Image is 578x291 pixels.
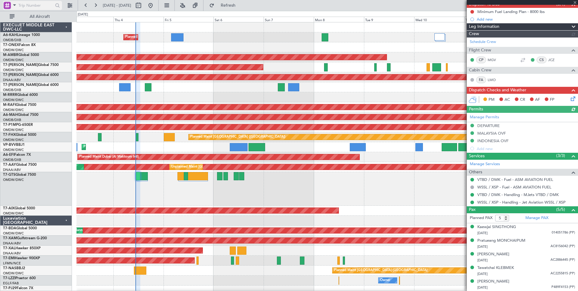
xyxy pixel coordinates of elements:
div: Minimum Fuel Landing Plan - 8000 lbs [477,9,545,14]
span: T7-PJ29 [3,286,17,290]
div: Mon 8 [314,17,364,22]
div: Wed 3 [63,17,113,22]
span: PM [489,97,495,103]
a: T7-PJ29Falcon 7X [3,286,33,290]
a: OMDW/DWC [3,271,24,276]
a: T7-XALHawker 850XP [3,247,41,250]
a: M-RRRRGlobal 6000 [3,93,38,97]
a: A6-KAHLineage 1000 [3,33,40,37]
span: T7-ONEX [3,43,19,47]
span: T7-XAM [3,237,17,240]
a: OMDW/DWC [3,48,24,52]
a: T7-ONEXFalcon 8X [3,43,36,47]
a: T7-EMIHawker 900XP [3,257,40,260]
span: Pax [469,206,476,213]
span: [DATE] [477,244,488,249]
a: WSSL / XSP - Handling - Jet Aviation WSSL / XSP [477,200,566,205]
a: WSSL / XSP - Fuel - ASM AVIATION FUEL [477,185,551,190]
span: FP [550,97,554,103]
span: 014051786 (PP) [552,230,575,235]
a: OMDW/DWC [3,231,24,236]
a: T7-AIXGlobal 5000 [3,207,35,210]
span: Refresh [216,3,241,8]
span: (5/5) [556,206,565,213]
div: Tawatchai KLEBMEK [477,265,514,271]
div: Sat 6 [213,17,264,22]
a: OMDB/DXB [3,118,21,122]
span: A6-MAH [3,113,18,117]
a: T7-P1MPG-650ER [3,123,33,127]
a: T7-[PERSON_NAME]Global 6000 [3,83,59,87]
a: T7-[PERSON_NAME]Global 7500 [3,63,59,67]
a: OMDW/DWC [3,108,24,112]
a: M-RAFIGlobal 7500 [3,103,36,107]
span: T7-NAS [3,266,16,270]
a: DNAA/ABV [3,78,21,82]
span: T7-[PERSON_NAME] [3,73,38,77]
span: CR [520,97,525,103]
span: All Aircraft [16,15,64,19]
a: Manage PAX [525,215,548,221]
a: VP-BVVBBJ1 [3,143,25,147]
div: Wed 10 [414,17,464,22]
span: AC [505,97,510,103]
span: AC2886445 (PP) [550,257,575,263]
div: Kaewjai SINGTHONG [477,224,516,230]
span: T7-XAL [3,247,15,250]
div: [PERSON_NAME] [477,251,509,257]
a: DNAA/ABV [3,251,21,256]
span: M-AMBR [3,53,18,57]
span: Others [469,169,482,176]
span: T7-[PERSON_NAME] [3,83,38,87]
a: EGLF/FAB [3,281,19,286]
a: OMDB/DXB [3,38,21,42]
a: OMDW/DWC [3,128,24,132]
a: DNAA/ABV [3,241,21,246]
a: VTBD / DMK - Fuel - ASM AVIATION FUEL [477,177,553,182]
a: OMDB/DXB [3,158,21,162]
div: Thu 4 [113,17,164,22]
a: T7-FHXGlobal 5000 [3,133,36,137]
span: T7-GTS [3,173,15,177]
a: OMDW/DWC [3,68,24,72]
a: LFMN/NCE [3,261,21,266]
a: T7-GTSGlobal 7500 [3,173,36,177]
div: [DATE] [78,12,88,17]
a: A6-MAHGlobal 7500 [3,113,38,117]
span: [DATE] [477,258,488,263]
span: [DATE] [477,272,488,276]
span: A6-KAH [3,33,17,37]
div: Pratueang MONCHAIPUM [477,238,525,244]
span: T7-FHX [3,133,16,137]
a: T7-BDAGlobal 5000 [3,227,37,230]
div: Unplanned Maint [GEOGRAPHIC_DATA] (Al Maktoum Intl) [171,162,261,172]
label: Planned PAX [470,215,492,221]
a: Manage Services [470,161,500,167]
span: A6-EFI [3,153,14,157]
a: OMDW/DWC [3,148,24,152]
span: T7-AAY [3,163,16,167]
a: M-AMBRGlobal 5000 [3,53,39,57]
a: OMDW/DWC [3,211,24,216]
div: Planned Maint [GEOGRAPHIC_DATA] ([GEOGRAPHIC_DATA]) [190,132,285,142]
div: Planned Maint Dubai (Al Maktoum Intl) [79,152,139,162]
a: DNAA/ABV [3,168,21,172]
span: T7-P1MP [3,123,18,127]
span: T7-[PERSON_NAME] [3,63,38,67]
div: Planned Maint Dubai (Al Maktoum Intl) [125,33,185,42]
span: VP-BVV [3,143,16,147]
div: Add new [477,17,575,22]
input: Trip Number [18,1,53,10]
div: Fri 5 [164,17,214,22]
a: T7-AAYGlobal 7500 [3,163,37,167]
span: [DATE] [477,231,488,235]
span: Services [469,153,485,160]
a: OMDW/DWC [3,58,24,62]
div: Tue 9 [364,17,414,22]
span: T7-EMI [3,257,15,260]
span: T7-BDA [3,227,16,230]
div: Thu 11 [464,17,515,22]
div: [PERSON_NAME] [477,279,509,285]
a: OMDW/DWC [3,138,24,142]
button: All Aircraft [7,12,66,21]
